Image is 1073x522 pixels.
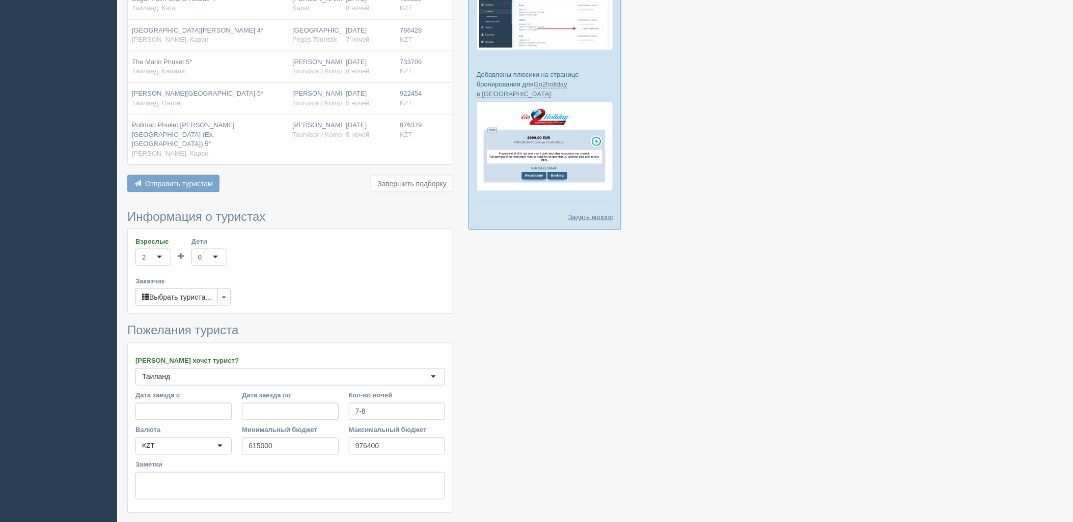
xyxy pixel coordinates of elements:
div: [PERSON_NAME] [292,57,338,76]
span: The Marin Phuket 5* [132,58,192,66]
span: Таиланд, Ката [132,4,176,12]
input: 7-10 или 7,10,14 [349,403,445,420]
span: Tourvisor / Kompas (KZ) [292,99,364,107]
label: Валюта [135,425,232,435]
a: Задать вопрос [568,212,613,222]
div: [GEOGRAPHIC_DATA] [292,26,338,45]
span: KZT [400,67,412,75]
span: [PERSON_NAME], Карон [132,150,209,157]
span: 7 ночей [346,36,369,43]
a: Go2holiday в [GEOGRAPHIC_DATA] [477,80,567,98]
div: [DATE] [346,57,392,76]
span: 8 ночей [346,4,369,12]
label: [PERSON_NAME] хочет турист? [135,356,445,366]
img: go2holiday-proposal-for-travel-agency.png [477,102,613,191]
span: Pullman Phuket [PERSON_NAME][GEOGRAPHIC_DATA] (Ex. [GEOGRAPHIC_DATA]) 5* [132,121,235,148]
span: Таиланд, Патонг [132,99,183,107]
span: [PERSON_NAME][GEOGRAPHIC_DATA] 5* [132,90,263,97]
div: 2 [142,252,146,263]
div: KZT [142,441,155,451]
label: Заметки [135,460,445,470]
span: KZT [400,131,412,138]
div: [DATE] [346,121,392,139]
label: Заказчик [135,276,445,286]
span: Pegas Touristik [292,36,337,43]
button: Выбрать туриста... [135,288,218,306]
label: Максимальный бюджет [349,425,445,435]
label: Кол-во ночей [349,391,445,400]
span: 786428 [400,26,422,34]
span: Sanat [292,4,310,12]
div: [DATE] [346,26,392,45]
div: [PERSON_NAME] [292,121,338,139]
label: Дата заезда по [242,391,338,400]
span: 976379 [400,121,422,129]
span: Отправить туристам [145,180,213,188]
p: Добавлены плюсики на странице бронирования для : [477,70,613,99]
span: 8 ночей [346,67,369,75]
span: 8 ночей [346,131,369,138]
span: [GEOGRAPHIC_DATA][PERSON_NAME] 4* [132,26,263,34]
span: Пожелания туриста [127,324,238,337]
span: Таиланд, Камала [132,67,185,75]
button: Отправить туристам [127,175,219,192]
label: Минимальный бюджет [242,425,338,435]
span: KZT [400,99,412,107]
label: Взрослые [135,237,171,246]
button: Завершить подборку [371,175,453,192]
h3: Информация о туристах [127,210,453,223]
label: Дети [191,237,227,246]
label: Дата заезда с [135,391,232,400]
span: Tourvisor / Kompas (KZ) [292,67,364,75]
span: Tourvisor / Kompas (KZ) [292,131,364,138]
div: 0 [198,252,202,263]
span: 922454 [400,90,422,97]
div: [DATE] [346,89,392,108]
div: Таиланд [142,372,170,382]
span: KZT [400,4,412,12]
span: 8 ночей [346,99,369,107]
span: [PERSON_NAME], Карон [132,36,209,43]
span: KZT [400,36,412,43]
span: 733706 [400,58,422,66]
div: [PERSON_NAME] [292,89,338,108]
